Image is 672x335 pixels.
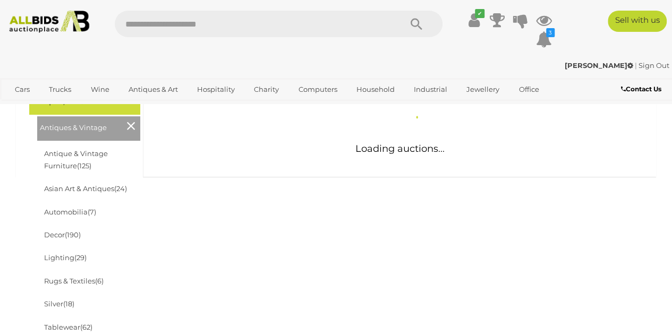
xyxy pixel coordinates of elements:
b: Contact Us [621,85,661,93]
a: Jewellery [460,81,506,98]
button: Search [389,11,443,37]
span: Antiques & Vintage [40,119,120,134]
a: Sell with us [608,11,667,32]
span: (18) [63,299,74,308]
a: Tablewear(62) [44,323,92,331]
a: Silver(18) [44,299,74,308]
a: Sign Out [639,61,669,70]
a: Office [512,81,546,98]
img: Allbids.com.au [5,11,93,33]
i: ✔ [475,9,484,18]
span: (190) [65,230,81,239]
a: Trucks [42,81,78,98]
a: Decor(190) [44,230,81,239]
a: [PERSON_NAME] [565,61,635,70]
span: (29) [74,253,87,262]
span: (7) [88,208,96,216]
span: Loading auctions... [355,143,445,154]
a: Household [350,81,402,98]
a: 3 [536,30,552,49]
a: Antique & Vintage Furniture(125) [44,149,108,170]
a: Rugs & Textiles(6) [44,277,104,285]
a: Lighting(29) [44,253,87,262]
span: (125) [77,161,91,170]
span: (24) [114,184,127,193]
a: Hospitality [190,81,242,98]
a: [GEOGRAPHIC_DATA] [49,98,138,116]
a: Automobilia(7) [44,208,96,216]
a: Computers [291,81,344,98]
span: (62) [80,323,92,331]
a: ✔ [466,11,482,30]
a: Wine [83,81,116,98]
span: | [635,61,637,70]
i: 3 [546,28,555,37]
a: Sports [8,98,44,116]
a: Cars [8,81,37,98]
a: Antiques & Art [122,81,185,98]
span: (6) [95,277,104,285]
a: Contact Us [621,83,664,95]
strong: [PERSON_NAME] [565,61,633,70]
a: Charity [247,81,286,98]
a: Industrial [407,81,454,98]
a: Asian Art & Antiques(24) [44,184,127,193]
